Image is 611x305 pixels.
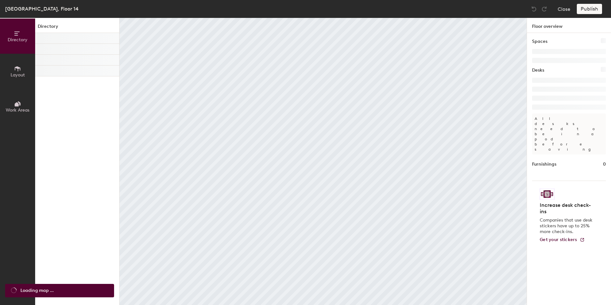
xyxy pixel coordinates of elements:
[532,113,606,154] p: All desks need to be in a pod before saving
[11,72,25,78] span: Layout
[540,189,554,199] img: Sticker logo
[532,38,547,45] h1: Spaces
[120,18,527,305] canvas: Map
[540,202,594,215] h4: Increase desk check-ins
[527,18,611,33] h1: Floor overview
[35,23,119,33] h1: Directory
[531,6,537,12] img: Undo
[5,5,79,13] div: [GEOGRAPHIC_DATA], Floor 14
[540,217,594,235] p: Companies that use desk stickers have up to 25% more check-ins.
[541,6,547,12] img: Redo
[540,237,585,243] a: Get your stickers
[8,37,27,43] span: Directory
[540,237,577,242] span: Get your stickers
[532,67,544,74] h1: Desks
[532,161,556,168] h1: Furnishings
[20,287,54,294] span: Loading map ...
[558,4,570,14] button: Close
[603,161,606,168] h1: 0
[6,107,29,113] span: Work Areas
